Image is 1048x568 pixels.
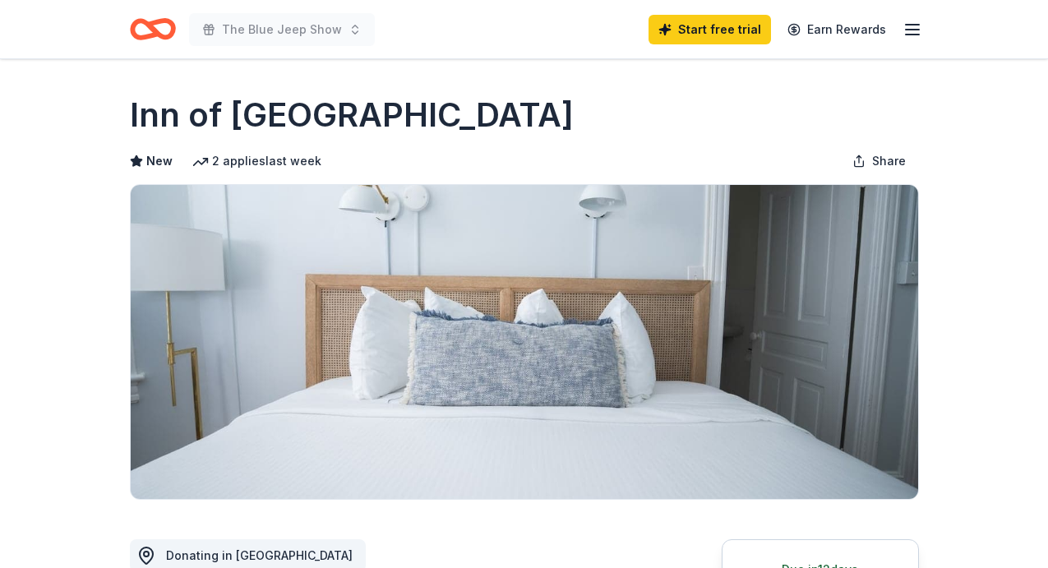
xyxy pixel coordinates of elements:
[130,10,176,48] a: Home
[189,13,375,46] button: The Blue Jeep Show
[649,15,771,44] a: Start free trial
[166,548,353,562] span: Donating in [GEOGRAPHIC_DATA]
[146,151,173,171] span: New
[778,15,896,44] a: Earn Rewards
[130,92,574,138] h1: Inn of [GEOGRAPHIC_DATA]
[192,151,321,171] div: 2 applies last week
[222,20,342,39] span: The Blue Jeep Show
[872,151,906,171] span: Share
[839,145,919,178] button: Share
[131,185,918,499] img: Image for Inn of Cape May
